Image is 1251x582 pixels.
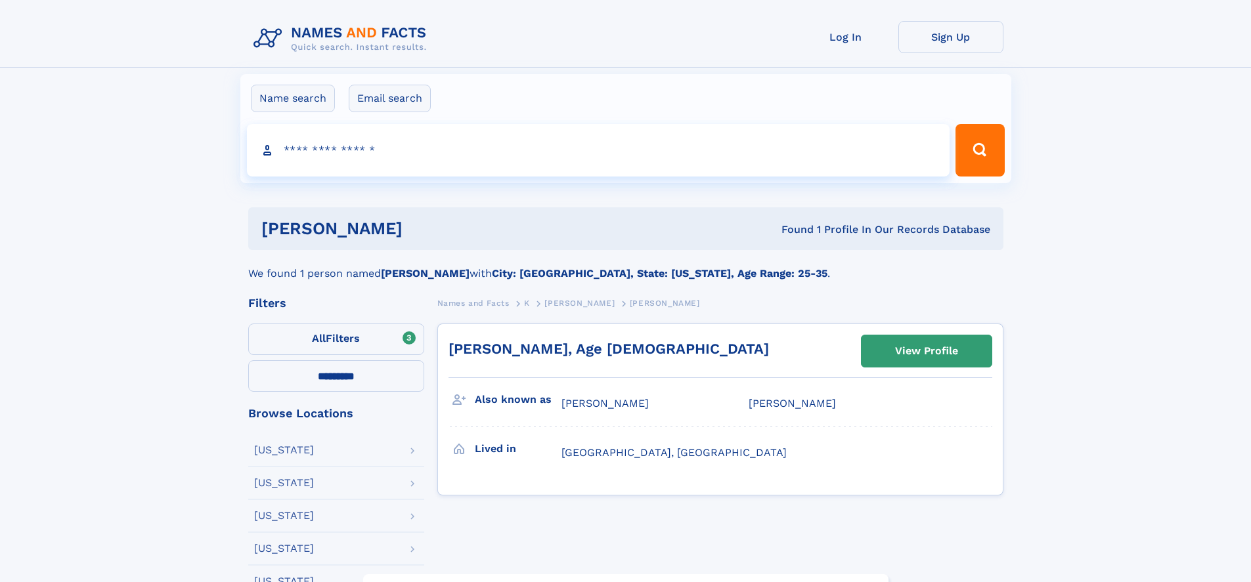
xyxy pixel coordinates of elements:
[592,222,990,237] div: Found 1 Profile In Our Records Database
[749,397,836,409] span: [PERSON_NAME]
[898,21,1003,53] a: Sign Up
[349,85,431,112] label: Email search
[475,438,561,460] h3: Lived in
[544,299,615,308] span: [PERSON_NAME]
[524,299,530,308] span: K
[251,85,335,112] label: Name search
[475,388,561,411] h3: Also known as
[955,124,1004,177] button: Search Button
[561,397,649,409] span: [PERSON_NAME]
[248,407,424,419] div: Browse Locations
[492,267,827,280] b: City: [GEOGRAPHIC_DATA], State: [US_STATE], Age Range: 25-35
[312,332,326,344] span: All
[248,21,437,56] img: Logo Names and Facts
[524,295,530,311] a: K
[248,297,424,309] div: Filters
[254,445,314,455] div: [US_STATE]
[630,299,700,308] span: [PERSON_NAME]
[895,336,958,366] div: View Profile
[248,323,424,355] label: Filters
[254,510,314,521] div: [US_STATE]
[254,478,314,488] div: [US_STATE]
[862,335,992,367] a: View Profile
[254,543,314,554] div: [US_STATE]
[248,250,1003,281] div: We found 1 person named with .
[449,341,769,357] a: [PERSON_NAME], Age [DEMOGRAPHIC_DATA]
[261,220,592,237] h1: [PERSON_NAME]
[247,124,950,177] input: search input
[437,295,510,311] a: Names and Facts
[544,295,615,311] a: [PERSON_NAME]
[793,21,898,53] a: Log In
[561,446,787,459] span: [GEOGRAPHIC_DATA], [GEOGRAPHIC_DATA]
[381,267,470,280] b: [PERSON_NAME]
